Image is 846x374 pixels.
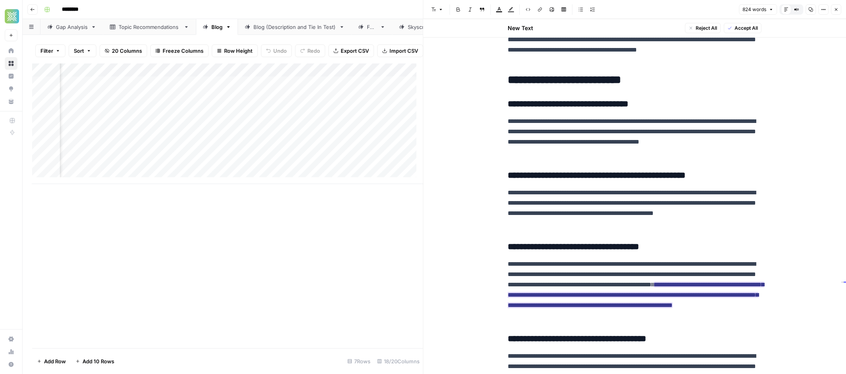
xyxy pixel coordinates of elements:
[377,44,423,57] button: Import CSV
[112,47,142,55] span: 20 Columns
[103,19,196,35] a: Topic Recommendations
[389,47,418,55] span: Import CSV
[735,25,758,32] span: Accept All
[119,23,180,31] div: Topic Recommendations
[5,345,17,358] a: Usage
[5,82,17,95] a: Opportunities
[224,47,253,55] span: Row Height
[5,70,17,82] a: Insights
[742,6,766,13] span: 824 words
[100,44,147,57] button: 20 Columns
[351,19,392,35] a: FAQ
[82,357,114,365] span: Add 10 Rows
[392,19,451,35] a: Skyscraper
[367,23,377,31] div: FAQ
[44,357,66,365] span: Add Row
[56,23,88,31] div: Gap Analysis
[40,47,53,55] span: Filter
[5,6,17,26] button: Workspace: Xponent21
[211,23,223,31] div: Blog
[739,4,777,15] button: 824 words
[163,47,203,55] span: Freeze Columns
[696,25,717,32] span: Reject All
[71,355,119,368] button: Add 10 Rows
[307,47,320,55] span: Redo
[35,44,65,57] button: Filter
[5,57,17,70] a: Browse
[196,19,238,35] a: Blog
[212,44,258,57] button: Row Height
[295,44,325,57] button: Redo
[261,44,292,57] button: Undo
[341,47,369,55] span: Export CSV
[5,333,17,345] a: Settings
[374,355,423,368] div: 18/20 Columns
[238,19,351,35] a: Blog (Description and Tie In Test)
[5,9,19,23] img: Xponent21 Logo
[150,44,209,57] button: Freeze Columns
[328,44,374,57] button: Export CSV
[32,355,71,368] button: Add Row
[724,23,762,33] button: Accept All
[69,44,96,57] button: Sort
[273,47,287,55] span: Undo
[508,24,533,32] h2: New Text
[253,23,336,31] div: Blog (Description and Tie In Test)
[5,44,17,57] a: Home
[408,23,436,31] div: Skyscraper
[74,47,84,55] span: Sort
[5,95,17,108] a: Your Data
[344,355,374,368] div: 7 Rows
[685,23,721,33] button: Reject All
[5,358,17,371] button: Help + Support
[40,19,103,35] a: Gap Analysis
